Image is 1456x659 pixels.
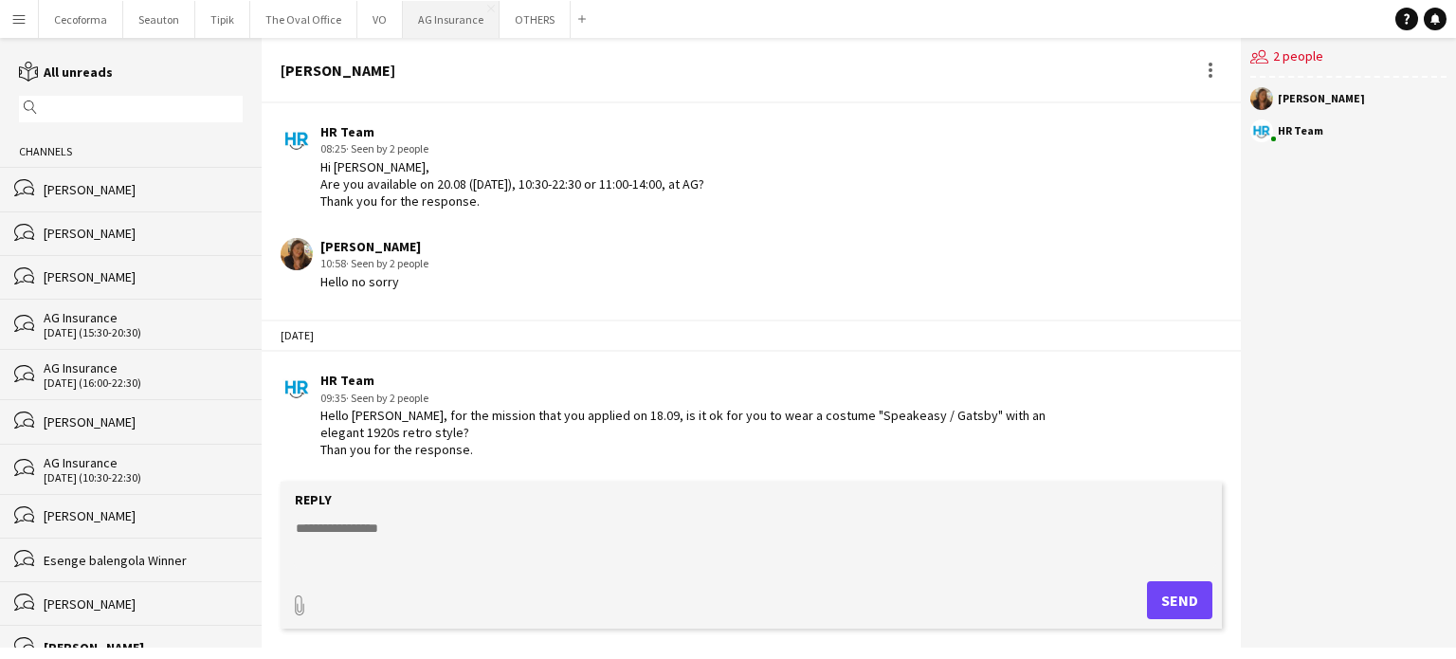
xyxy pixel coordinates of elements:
button: Seauton [123,1,195,38]
a: All unreads [19,64,113,81]
div: [PERSON_NAME] [44,225,243,242]
button: Send [1147,581,1212,619]
button: Cecoforma [39,1,123,38]
div: [PERSON_NAME] [320,238,428,255]
div: Hello [PERSON_NAME], for the mission that you applied on 18.09, is it ok for you to wear a costum... [320,407,1064,459]
div: [PERSON_NAME] [44,639,243,656]
div: HR Team [320,123,704,140]
button: Tipik [195,1,250,38]
div: [PERSON_NAME] [44,595,243,613]
div: AG Insurance [44,309,243,326]
div: 09:35 [320,390,1064,407]
div: [PERSON_NAME] [281,62,395,79]
div: [DATE] (15:30-20:30) [44,326,243,339]
div: HR Team [320,372,1064,389]
div: Esenge balengola Winner [44,552,243,569]
div: [PERSON_NAME] [44,268,243,285]
div: [PERSON_NAME] [44,413,243,430]
div: AG Insurance [44,454,243,471]
span: · Seen by 2 people [346,256,428,270]
div: [PERSON_NAME] [44,181,243,198]
div: 08:25 [320,140,704,157]
span: · Seen by 2 people [346,391,428,405]
div: [PERSON_NAME] [44,507,243,524]
div: AG Insurance [44,359,243,376]
div: 2 people [1250,38,1447,78]
button: AG Insurance [403,1,500,38]
div: [DATE] (16:00-22:30) [44,376,243,390]
div: [PERSON_NAME] [1278,93,1365,104]
div: HR Team [1278,125,1323,137]
div: Hi [PERSON_NAME], Are you available on 20.08 ([DATE]), 10:30-22:30 or 11:00-14:00, at AG? Thank y... [320,158,704,211]
div: 10:58 [320,255,428,272]
button: OTHERS [500,1,571,38]
span: · Seen by 2 people [346,141,428,156]
label: Reply [295,491,332,508]
div: Hello no sorry [320,273,428,290]
div: [DATE] [262,320,1241,352]
div: [DATE] (10:30-22:30) [44,471,243,485]
button: VO [357,1,403,38]
button: The Oval Office [250,1,357,38]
